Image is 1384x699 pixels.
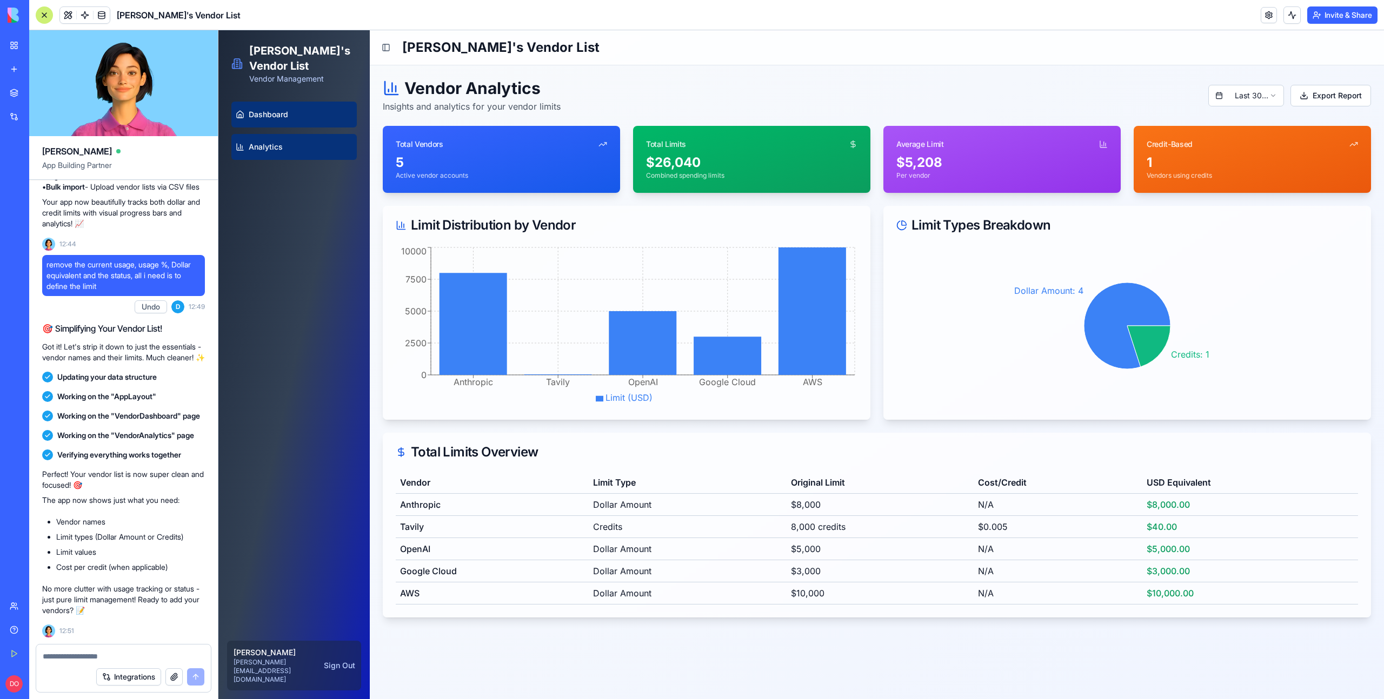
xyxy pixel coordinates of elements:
[678,109,725,119] div: Average Limit
[568,530,755,552] td: $3,000
[177,552,370,574] td: AWS
[42,160,205,179] span: App Building Partner
[410,346,440,357] tspan: OpenAI
[387,362,434,373] span: Limit (USD)
[428,124,639,141] div: $ 26,040
[5,675,23,693] span: DO
[177,189,639,201] div: Limit Distribution by Vendor
[57,430,194,441] span: Working on the "VendorAnalytics" page
[678,124,889,141] div: $ 5,208
[56,547,205,557] li: Limit values
[56,532,205,542] li: Limit types (Dollar Amount or Credits)
[568,552,755,574] td: $10,000
[177,415,1140,428] div: Total Limits Overview
[57,372,157,382] span: Updating your data structure
[8,8,75,23] img: logo
[59,240,76,248] span: 12:44
[796,255,865,266] tspan: Dollar Amount: 4
[57,449,181,460] span: Verifying everything works together
[42,145,112,158] span: [PERSON_NAME]
[928,109,974,119] div: Credit-Based
[678,189,1140,201] div: Limit Types Breakdown
[584,346,604,357] tspan: AWS
[57,411,200,421] span: Working on the "VendorDashboard" page
[924,508,1140,530] td: $ 5,000.00
[370,552,568,574] td: Dollar Amount
[481,346,537,357] tspan: Google Cloud
[187,244,208,254] tspan: 7500
[42,469,205,490] p: Perfect! Your vendor list is now super clean and focused! 🎯
[42,624,55,637] img: Ella_00000_wcx2te.png
[1072,55,1153,76] button: Export Report
[370,463,568,486] td: Dollar Amount
[755,441,924,463] th: Cost/Credit
[755,463,924,486] td: N/A
[42,197,205,229] p: Your app now beautifully tracks both dollar and credit limits with visual progress bars and analy...
[370,508,568,530] td: Dollar Amount
[59,627,74,635] span: 12:51
[42,341,205,363] p: Got it! Let's strip it down to just the essentials - vendor names and their limits. Much cleaner! ✨
[177,124,389,141] div: 5
[928,124,1140,141] div: 1
[755,530,924,552] td: N/A
[56,562,205,573] li: Cost per credit (when applicable)
[177,463,370,486] td: Anthropic
[96,668,161,685] button: Integrations
[203,339,208,350] tspan: 0
[924,530,1140,552] td: $ 3,000.00
[42,322,205,335] h2: 🎯 Simplifying Your Vendor List!
[953,319,991,330] tspan: Credits: 1
[171,300,184,313] span: D
[924,486,1140,508] td: $ 40.00
[924,441,1140,463] th: USD Equivalent
[177,109,224,119] div: Total Vendors
[568,463,755,486] td: $8,000
[370,486,568,508] td: Credits
[428,141,639,150] p: Combined spending limits
[177,530,370,552] td: Google Cloud
[924,463,1140,486] td: $ 8,000.00
[370,441,568,463] th: Limit Type
[568,486,755,508] td: 8,000 credits
[177,141,389,150] p: Active vendor accounts
[187,275,208,286] tspan: 5000
[189,303,205,311] span: 12:49
[370,530,568,552] td: Dollar Amount
[428,109,468,119] div: Total Limits
[46,259,201,292] span: remove the current usage, usage %, Dollar equivalent and the status, all i need is to define the ...
[42,238,55,251] img: Ella_00000_wcx2te.png
[46,182,85,191] strong: Bulk import
[57,391,156,402] span: Working on the "AppLayout"
[235,346,275,357] tspan: Anthropic
[42,495,205,506] p: The app now shows just what you need:
[218,30,1384,699] iframe: To enrich screen reader interactions, please activate Accessibility in Grammarly extension settings
[928,141,1140,150] p: Vendors using credits
[755,486,924,508] td: $0.005
[177,486,370,508] td: Tavily
[187,307,208,318] tspan: 2500
[117,9,241,22] span: [PERSON_NAME]'s Vendor List
[183,216,208,226] tspan: 10000
[568,508,755,530] td: $5,000
[177,441,370,463] th: Vendor
[678,141,889,150] p: Per vendor
[177,508,370,530] td: OpenAI
[135,300,167,313] button: Undo
[56,516,205,527] li: Vendor names
[1307,6,1378,24] button: Invite & Share
[568,441,755,463] th: Original Limit
[42,583,205,616] p: No more clutter with usage tracking or status - just pure limit management! Ready to add your ven...
[755,508,924,530] td: N/A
